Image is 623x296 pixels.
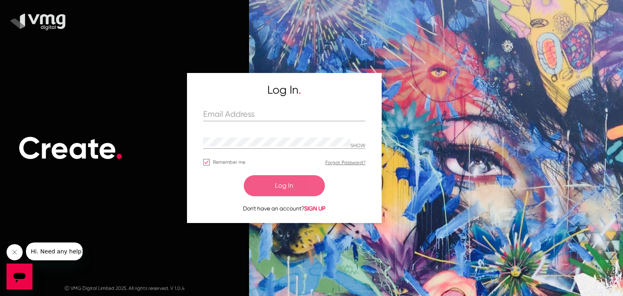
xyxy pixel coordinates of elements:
[325,160,365,165] a: Forgot Password?
[203,83,365,97] h5: Log In
[26,242,83,260] iframe: Message from company
[213,157,245,167] span: Remember me
[304,205,325,212] span: SIGN UP
[5,6,58,12] span: Hi. Need any help?
[350,143,365,149] p: Hide password
[244,175,325,196] button: Log In
[299,83,301,97] span: .
[6,264,32,290] iframe: Button to launch messaging window
[6,244,23,260] iframe: Close message
[203,204,365,213] p: Don't have an account?
[203,110,365,119] input: Email Address
[115,130,123,167] span: .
